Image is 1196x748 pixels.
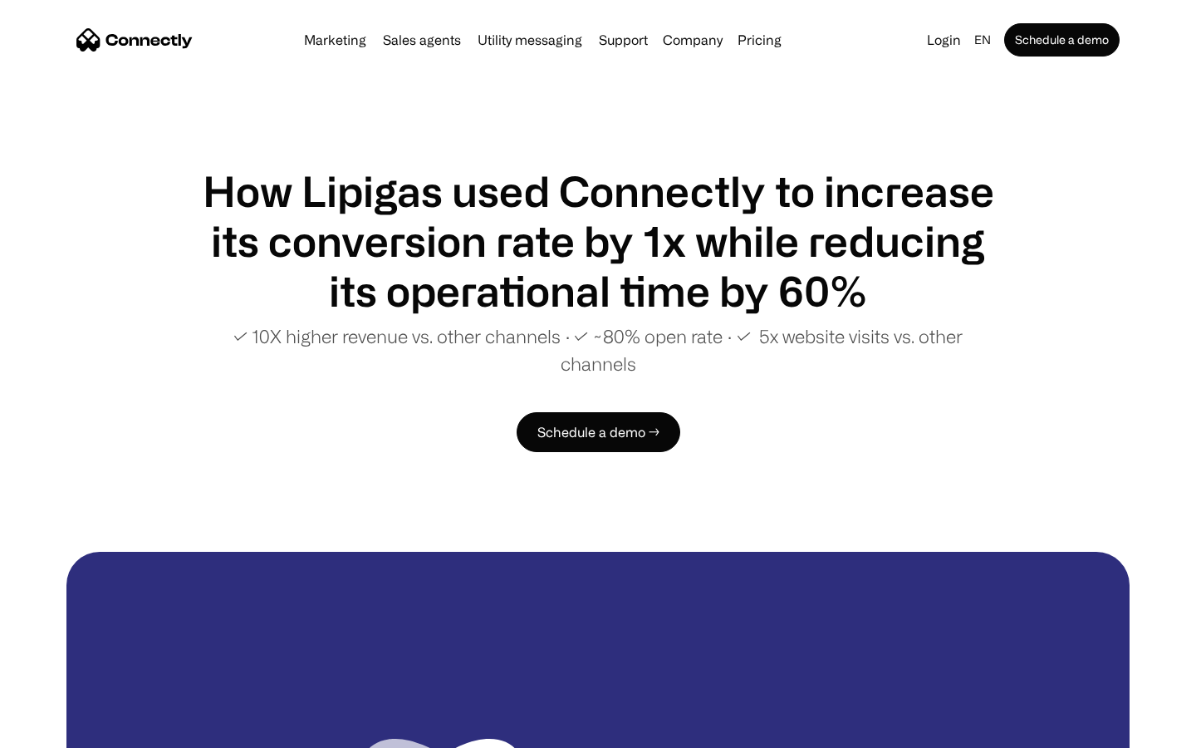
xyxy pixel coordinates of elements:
a: Login [920,28,968,52]
a: Utility messaging [471,33,589,47]
div: en [974,28,991,52]
aside: Language selected: English [17,717,100,742]
a: Schedule a demo [1004,23,1120,57]
p: ✓ 10X higher revenue vs. other channels ∙ ✓ ~80% open rate ∙ ✓ 5x website visits vs. other channels [199,322,997,377]
ul: Language list [33,719,100,742]
a: Marketing [297,33,373,47]
a: Pricing [731,33,788,47]
a: Schedule a demo → [517,412,680,452]
h1: How Lipigas used Connectly to increase its conversion rate by 1x while reducing its operational t... [199,166,997,316]
a: Sales agents [376,33,468,47]
div: Company [663,28,723,52]
a: Support [592,33,654,47]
